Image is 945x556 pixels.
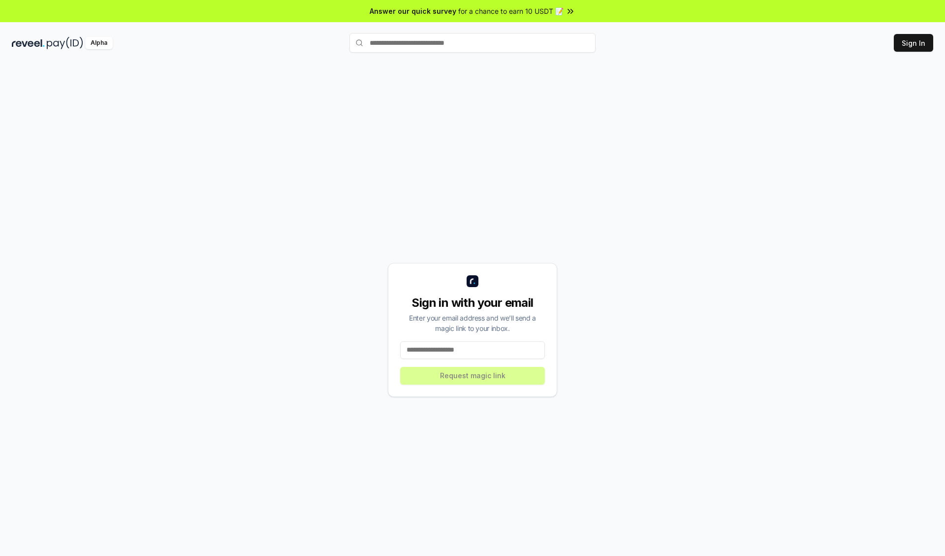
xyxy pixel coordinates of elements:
span: Answer our quick survey [370,6,456,16]
div: Alpha [85,37,113,49]
div: Sign in with your email [400,295,545,311]
button: Sign In [894,34,933,52]
img: reveel_dark [12,37,45,49]
img: logo_small [467,275,478,287]
span: for a chance to earn 10 USDT 📝 [458,6,564,16]
img: pay_id [47,37,83,49]
div: Enter your email address and we’ll send a magic link to your inbox. [400,313,545,333]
